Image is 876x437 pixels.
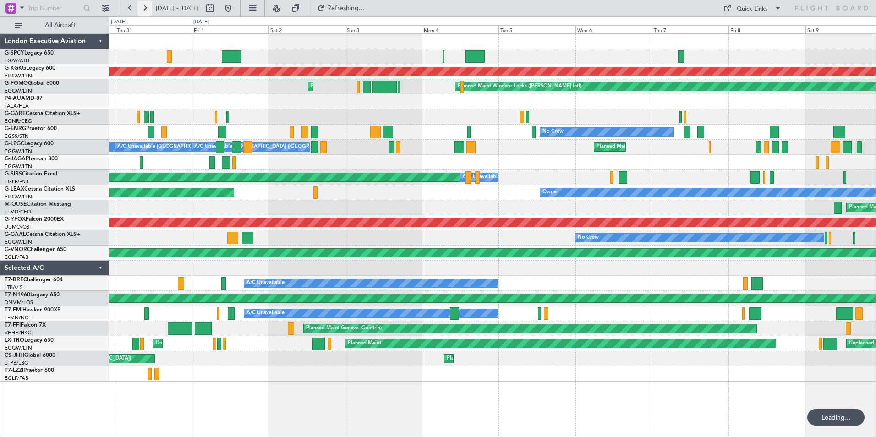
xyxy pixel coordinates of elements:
[652,25,728,33] div: Thu 7
[5,338,24,343] span: LX-TRO
[5,292,60,298] a: T7-N1960Legacy 650
[5,171,22,177] span: G-SIRS
[5,156,58,162] a: G-JAGAPhenom 300
[5,247,66,252] a: G-VNORChallenger 650
[111,18,126,26] div: [DATE]
[5,72,32,79] a: EGGW/LTN
[5,133,29,140] a: EGSS/STN
[5,329,32,336] a: VHHH/HKG
[268,25,345,33] div: Sat 2
[5,277,23,283] span: T7-BRE
[5,239,32,246] a: EGGW/LTN
[5,141,24,147] span: G-LEGC
[5,314,32,321] a: LFMN/NCE
[5,353,55,358] a: CS-JHHGlobal 6000
[5,50,54,56] a: G-SPCYLegacy 650
[5,163,32,170] a: EGGW/LTN
[306,322,382,335] div: Planned Maint Geneva (Cointrin)
[5,141,54,147] a: G-LEGCLegacy 600
[28,1,81,15] input: Trip Number
[575,25,652,33] div: Wed 6
[5,66,26,71] span: G-KGKG
[737,5,768,14] div: Quick Links
[5,344,32,351] a: EGGW/LTN
[5,148,32,155] a: EGGW/LTN
[156,337,307,350] div: Unplanned Maint [GEOGRAPHIC_DATA] ([GEOGRAPHIC_DATA])
[5,217,26,222] span: G-YFOX
[5,103,29,109] a: FALA/HLA
[5,178,28,185] a: EGLF/FAB
[5,186,75,192] a: G-LEAXCessna Citation XLS
[24,22,97,28] span: All Aircraft
[311,80,398,93] div: Planned Maint [GEOGRAPHIC_DATA]
[156,4,199,12] span: [DATE] - [DATE]
[5,338,54,343] a: LX-TROLegacy 650
[10,18,99,33] button: All Aircraft
[5,353,24,358] span: CS-JHH
[193,18,209,26] div: [DATE]
[5,322,21,328] span: T7-FFI
[5,375,28,382] a: EGLF/FAB
[5,299,33,306] a: DNMM/LOS
[5,284,25,291] a: LTBA/ISL
[5,254,28,261] a: EGLF/FAB
[5,171,57,177] a: G-SIRSCitation Excel
[5,186,24,192] span: G-LEAX
[5,111,26,116] span: G-GARE
[5,96,43,101] a: P4-AUAMD-87
[345,25,422,33] div: Sun 3
[5,81,28,86] span: G-FOMO
[5,57,29,64] a: LGAV/ATH
[5,126,26,131] span: G-ENRG
[5,277,63,283] a: T7-BREChallenger 604
[5,66,55,71] a: G-KGKGLegacy 600
[458,80,581,93] div: Planned Maint Windsor Locks ([PERSON_NAME] Intl)
[5,96,25,101] span: P4-AUA
[348,337,381,350] div: Planned Maint
[5,292,30,298] span: T7-N1960
[5,126,57,131] a: G-ENRGPraetor 600
[5,247,27,252] span: G-VNOR
[542,125,564,139] div: No Crew
[5,50,24,56] span: G-SPCY
[718,1,786,16] button: Quick Links
[117,140,266,154] div: A/C Unavailable [GEOGRAPHIC_DATA] ([GEOGRAPHIC_DATA])
[597,140,741,154] div: Planned Maint [GEOGRAPHIC_DATA] ([GEOGRAPHIC_DATA])
[578,231,599,245] div: No Crew
[447,352,591,366] div: Planned Maint [GEOGRAPHIC_DATA] ([GEOGRAPHIC_DATA])
[5,322,46,328] a: T7-FFIFalcon 7X
[5,360,28,366] a: LFPB/LBG
[313,1,368,16] button: Refreshing...
[462,170,500,184] div: A/C Unavailable
[422,25,498,33] div: Mon 4
[728,25,805,33] div: Fri 8
[192,25,268,33] div: Fri 1
[5,118,32,125] a: EGNR/CEG
[5,87,32,94] a: EGGW/LTN
[5,202,27,207] span: M-OUSE
[5,156,26,162] span: G-JAGA
[5,368,23,373] span: T7-LZZI
[246,306,285,320] div: A/C Unavailable
[5,368,54,373] a: T7-LZZIPraetor 600
[542,186,558,199] div: Owner
[807,409,865,426] div: Loading...
[5,217,64,222] a: G-YFOXFalcon 2000EX
[5,232,26,237] span: G-GAAL
[5,307,60,313] a: T7-EMIHawker 900XP
[5,202,71,207] a: M-OUSECitation Mustang
[5,208,31,215] a: LFMD/CEQ
[5,232,80,237] a: G-GAALCessna Citation XLS+
[498,25,575,33] div: Tue 5
[5,224,32,230] a: UUMO/OSF
[246,276,285,290] div: A/C Unavailable
[5,193,32,200] a: EGGW/LTN
[5,81,59,86] a: G-FOMOGlobal 6000
[5,111,80,116] a: G-GARECessna Citation XLS+
[327,5,365,11] span: Refreshing...
[5,307,22,313] span: T7-EMI
[115,25,192,33] div: Thu 31
[194,140,343,154] div: A/C Unavailable [GEOGRAPHIC_DATA] ([GEOGRAPHIC_DATA])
